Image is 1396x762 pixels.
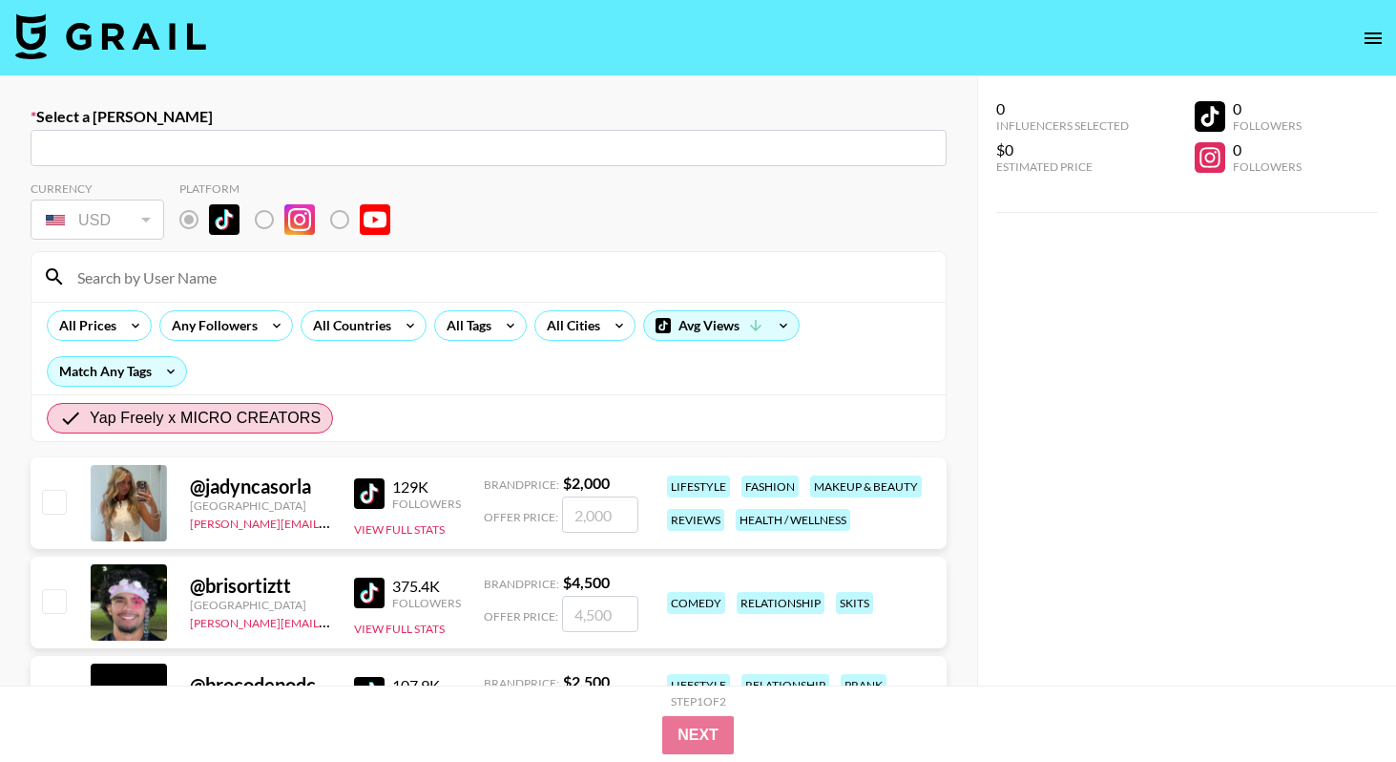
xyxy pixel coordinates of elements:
[190,498,331,513] div: [GEOGRAPHIC_DATA]
[435,311,495,340] div: All Tags
[392,477,461,497] div: 129K
[484,609,558,624] span: Offer Price:
[31,107,947,126] label: Select a [PERSON_NAME]
[34,203,160,237] div: USD
[736,509,850,531] div: health / wellness
[190,513,563,531] a: [PERSON_NAME][EMAIL_ADDRESS][PERSON_NAME][DOMAIN_NAME]
[667,476,730,497] div: lifestyle
[996,159,1129,174] div: Estimated Price
[31,181,164,196] div: Currency
[190,673,331,697] div: @ brocodepodcastofficial
[662,716,734,754] button: Next
[160,311,261,340] div: Any Followers
[810,476,922,497] div: makeup & beauty
[741,674,829,696] div: relationship
[1233,118,1302,133] div: Followers
[392,497,461,511] div: Followers
[996,99,1129,118] div: 0
[354,522,445,537] button: View Full Stats
[741,476,799,497] div: fashion
[667,509,724,531] div: reviews
[48,311,120,340] div: All Prices
[1233,99,1302,118] div: 0
[190,612,563,630] a: [PERSON_NAME][EMAIL_ADDRESS][PERSON_NAME][DOMAIN_NAME]
[484,676,559,690] span: Brand Price:
[48,357,186,386] div: Match Any Tags
[484,477,559,492] span: Brand Price:
[996,140,1129,159] div: $0
[190,475,331,498] div: @ jadyncasorla
[302,311,395,340] div: All Countries
[667,592,725,614] div: comedy
[209,204,240,235] img: TikTok
[190,598,331,612] div: [GEOGRAPHIC_DATA]
[667,674,730,696] div: lifestyle
[66,262,934,292] input: Search by User Name
[284,204,315,235] img: Instagram
[737,592,824,614] div: relationship
[354,578,385,608] img: TikTok
[841,674,886,696] div: prank
[563,672,610,690] strong: $ 2,500
[563,573,610,591] strong: $ 4,500
[1354,19,1392,57] button: open drawer
[90,407,321,430] span: Yap Freely x MICRO CREATORS
[563,474,610,492] strong: $ 2,000
[562,497,638,533] input: 2,000
[671,694,726,709] div: Step 1 of 2
[484,577,559,591] span: Brand Price:
[392,577,461,596] div: 375.4K
[31,196,164,243] div: Currency is locked to USD
[562,596,638,632] input: 4,500
[836,592,873,614] div: skits
[996,118,1129,133] div: Influencers Selected
[179,181,406,196] div: Platform
[354,622,445,636] button: View Full Stats
[190,574,331,598] div: @ brisortiztt
[179,200,406,240] div: List locked to TikTok.
[1233,140,1302,159] div: 0
[15,13,206,59] img: Grail Talent
[354,478,385,509] img: TikTok
[392,676,461,695] div: 107.9K
[354,677,385,708] img: TikTok
[392,596,461,610] div: Followers
[644,311,799,340] div: Avg Views
[360,204,390,235] img: YouTube
[484,510,558,524] span: Offer Price:
[1233,159,1302,174] div: Followers
[535,311,604,340] div: All Cities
